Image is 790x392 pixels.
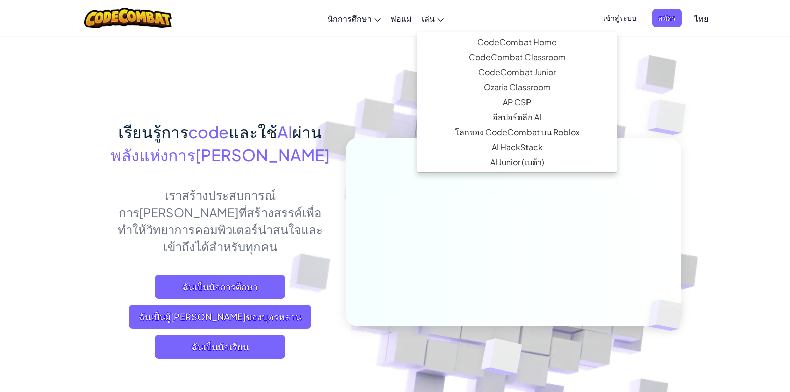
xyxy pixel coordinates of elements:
[322,5,386,32] a: นักการศึกษา
[129,305,311,329] a: ฉันเป็นผู้[PERSON_NAME]ของบุตรหลาน
[292,122,322,142] span: ผ่าน
[597,9,642,27] button: เข้าสู่ระบบ
[417,50,617,65] a: CodeCombat Classroom
[188,122,229,142] span: code
[689,5,713,32] a: ไทย
[155,275,285,299] a: ฉันเป็นนักการศึกษา
[118,122,188,142] span: เรียนรู้การ
[417,110,617,125] a: อีสปอร์ตลีก AIแพลตฟอร์มการเขียนโค้ดแข่งขันที่ยอดเยี่ยมที่กระตุ้นให้เกิดการฝึกฝนการเขียนเชิงสร้างส...
[417,65,617,80] a: CodeCombat Juniorหลักสูตร K-5 ของเรามีระดับการเรียนรู้ที่ช้าๆ เพื่อสอนพื้นฐานการเขียนโค้ด โดยเฉพา...
[417,5,449,32] a: เล่น
[229,122,277,142] span: และใช้
[110,186,331,255] p: เราสร้างประสบการณ์การ[PERSON_NAME]ที่สร้างสรรค์เพื่อทำให้วิทยาการคอมพิวเตอร์น่าสนใจและเข้าถึงได้ส...
[417,125,617,140] a: โลกของ CodeCombat บน Robloxเกม MMORPG นี้สอนการเขียนโค้ด Lua และมีแพลตฟอร์มโลกจริงให้สร้างเกมและป...
[422,13,435,24] span: เล่น
[627,75,714,160] img: Overlap cubes
[111,145,330,165] span: พลังแห่งการ[PERSON_NAME]
[417,140,617,155] a: AI HackStackเครื่องมือ AI สหายแรกที่ออกแบบสำหรับผู้เริ่มต้น AI โดยให้ความสำคัญกับความเป็นส่วนตัวแ...
[417,95,617,110] a: AP CSPคอร์สเรียน AP CSP ที่ได้รับการรับรองจาก College Board นี้ มีเครื่องมือที่ใช้เกมและพร้อมสำเร...
[417,155,617,170] a: AI Junior (เบต้า)แนะนำเอไอหลายโหมดในแพลตฟอร์มที่เรียบง่ายและใช้งานง่าย ออกแบบมาเฉพาะสำหรับนักเรีย...
[155,335,285,359] button: ฉันเป็นนักเรียน
[386,5,417,32] a: พ่อแม่
[652,9,682,27] button: สมัคร
[417,35,617,50] a: CodeCombat Homeด้วยการเข้าถึงทุก 530 ระดับและฟีเจอร์สุดพิเศษอย่างสัตว์เลี้ยง, ไอเท็มเฉพาะพรีเมียม...
[417,80,617,95] a: Ozaria Classroomการผจญภัยการเขียนโค้ดที่น่าหลงใหลที่กำหนดพื้นฐานของวิทยาการคอมพิวเตอร์
[84,8,172,28] img: CodeCombat logo
[631,279,706,352] img: Overlap cubes
[327,13,372,24] span: นักการศึกษา
[694,13,708,24] span: ไทย
[277,122,292,142] span: AI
